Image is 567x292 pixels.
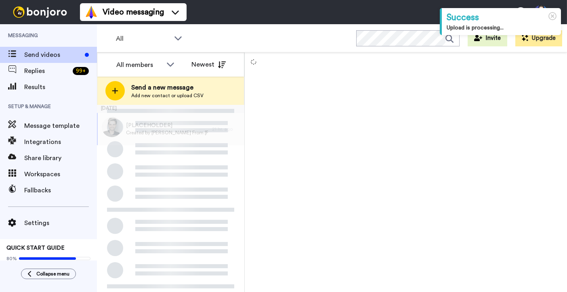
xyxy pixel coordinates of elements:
[116,34,170,44] span: All
[103,6,164,18] span: Video messaging
[24,66,69,76] span: Replies
[24,169,97,179] span: Workspaces
[24,153,97,163] span: Share library
[131,83,204,92] span: Send a new message
[24,218,97,228] span: Settings
[24,186,97,195] span: Fallbacks
[126,129,208,136] span: Created by [PERSON_NAME] From [PERSON_NAME][GEOGRAPHIC_DATA]
[24,50,82,60] span: Send videos
[468,30,507,46] button: Invite
[131,92,204,99] span: Add new contact or upload CSV
[21,269,76,279] button: Collapse menu
[116,60,162,70] div: All members
[447,24,556,32] div: Upload is processing...
[102,117,122,137] img: 6e068e8c-427a-4d8a-b15f-36e1abfcd730
[447,11,556,24] div: Success
[10,6,70,18] img: bj-logo-header-white.svg
[24,82,97,92] span: Results
[6,255,17,262] span: 80%
[97,105,244,113] div: [DATE]
[36,271,69,277] span: Collapse menu
[185,56,232,73] button: Newest
[212,126,240,132] div: 21 hr. ago
[515,30,562,46] button: Upgrade
[24,121,97,131] span: Message template
[85,6,98,19] img: vm-color.svg
[24,137,97,147] span: Integrations
[126,121,208,129] span: [PLACEHOLDER]
[73,67,89,75] div: 99 +
[6,245,65,251] span: QUICK START GUIDE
